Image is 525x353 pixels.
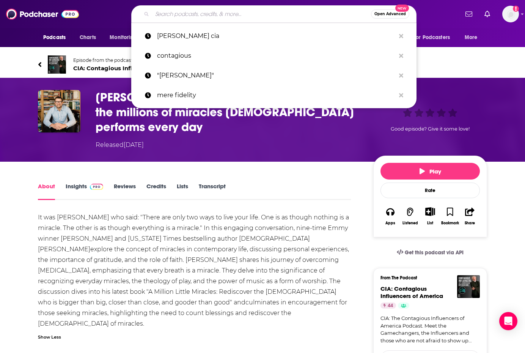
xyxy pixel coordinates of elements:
[96,140,144,150] div: Released [DATE]
[380,275,474,281] h3: From The Podcast
[80,32,96,43] span: Charts
[96,90,361,134] h1: MARK BATTERSON inspires us by reminding us of the millions of miracles God performs every day
[38,90,80,132] img: MARK BATTERSON inspires us by reminding us of the millions of miracles God performs every day
[395,5,409,12] span: New
[385,221,395,225] div: Apps
[380,303,396,309] a: 44
[388,302,393,310] span: 44
[462,8,475,20] a: Show notifications dropdown
[38,246,90,253] a: [PERSON_NAME]
[38,214,349,327] span: It was [PERSON_NAME] who said: "There are only two ways to live your life. One is as though nothi...
[374,12,406,16] span: Open Advanced
[38,288,336,306] span: A Million Little Miracles: Rediscover the [DEMOGRAPHIC_DATA] who is bigger than big, closer than ...
[422,207,438,216] button: Show More Button
[131,85,417,105] a: mere fidelity
[114,183,136,200] a: Reviews
[131,46,417,66] a: contagious
[6,7,79,21] img: Podchaser - Follow, Share and Rate Podcasts
[441,221,459,225] div: Bookmark
[157,85,395,105] p: mere fidelity
[413,32,450,43] span: For Podcasters
[110,32,137,43] span: Monitoring
[513,6,519,12] svg: Add a profile image
[131,66,417,85] a: "[PERSON_NAME]"
[73,57,206,63] span: Episode from the podcast
[502,6,519,22] button: Show profile menu
[73,65,206,72] span: CIA: Contagious Influencers of America
[131,26,417,46] a: [PERSON_NAME] cia
[75,30,101,45] a: Charts
[380,315,480,344] a: CIA: The Contagious Influencers of America Podcast. Meet the Gamechangers, the Influencers and th...
[43,32,66,43] span: Podcasts
[380,202,400,230] button: Apps
[146,183,166,200] a: Credits
[157,26,395,46] p: batterson cia
[380,163,480,180] button: Play
[48,55,66,74] img: CIA: Contagious Influencers of America
[400,202,420,230] button: Listened
[402,221,418,225] div: Listened
[66,183,103,200] a: InsightsPodchaser Pro
[405,249,464,256] span: Get this podcast via API
[199,183,226,200] a: Transcript
[409,30,461,45] button: open menu
[157,46,395,66] p: contagious
[502,6,519,22] span: Logged in as shcarlos
[177,183,188,200] a: Lists
[371,9,409,19] button: Open AdvancedNew
[152,8,371,20] input: Search podcasts, credits, & more...
[420,168,441,175] span: Play
[131,5,417,23] div: Search podcasts, credits, & more...
[465,221,475,225] div: Share
[391,243,470,262] a: Get this podcast via API
[90,184,103,190] img: Podchaser Pro
[38,55,487,74] a: CIA: Contagious Influencers of AmericaEpisode from the podcastCIA: Contagious Influencers of Amer...
[104,30,146,45] button: open menu
[459,30,487,45] button: open menu
[38,183,55,200] a: About
[380,183,480,198] div: Rate
[440,202,460,230] button: Bookmark
[465,32,478,43] span: More
[420,202,440,230] div: Show More ButtonList
[499,312,517,330] div: Open Intercom Messenger
[460,202,480,230] button: Share
[457,275,480,298] img: CIA: Contagious Influencers of America
[380,285,443,299] a: CIA: Contagious Influencers of America
[427,221,433,225] div: List
[391,126,470,132] span: Good episode? Give it some love!
[481,8,493,20] a: Show notifications dropdown
[157,66,395,85] p: "mark batterson"
[38,30,75,45] button: open menu
[502,6,519,22] img: User Profile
